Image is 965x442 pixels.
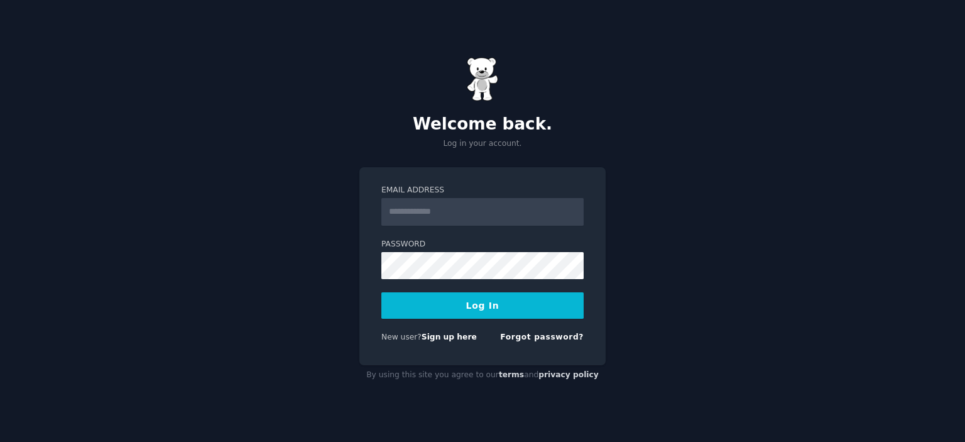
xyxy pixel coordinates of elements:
[422,333,477,341] a: Sign up here
[499,370,524,379] a: terms
[381,239,584,250] label: Password
[359,365,606,385] div: By using this site you agree to our and
[500,333,584,341] a: Forgot password?
[359,114,606,135] h2: Welcome back.
[381,333,422,341] span: New user?
[381,185,584,196] label: Email Address
[538,370,599,379] a: privacy policy
[381,292,584,319] button: Log In
[467,57,498,101] img: Gummy Bear
[359,138,606,150] p: Log in your account.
